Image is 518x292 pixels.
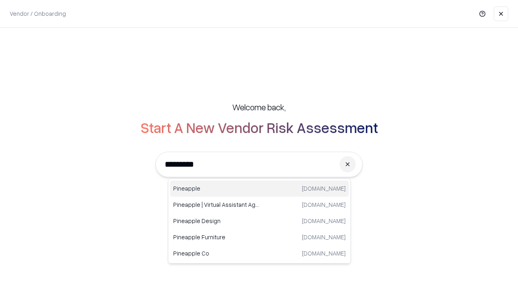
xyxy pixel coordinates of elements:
div: Suggestions [168,178,351,264]
p: [DOMAIN_NAME] [302,249,346,258]
p: Pineapple Design [173,217,259,225]
p: Pineapple Co [173,249,259,258]
h5: Welcome back, [232,101,286,113]
p: Pineapple Furniture [173,233,259,241]
p: [DOMAIN_NAME] [302,200,346,209]
p: [DOMAIN_NAME] [302,233,346,241]
p: [DOMAIN_NAME] [302,184,346,193]
p: Pineapple | Virtual Assistant Agency [173,200,259,209]
p: Pineapple [173,184,259,193]
h2: Start A New Vendor Risk Assessment [140,119,378,135]
p: [DOMAIN_NAME] [302,217,346,225]
p: Vendor / Onboarding [10,9,66,18]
